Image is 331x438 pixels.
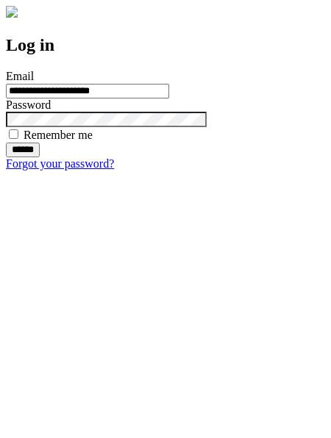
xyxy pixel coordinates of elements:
h2: Log in [6,35,325,55]
img: logo-4e3dc11c47720685a147b03b5a06dd966a58ff35d612b21f08c02c0306f2b779.png [6,6,18,18]
label: Email [6,70,34,82]
a: Forgot your password? [6,157,114,170]
label: Password [6,98,51,111]
label: Remember me [24,129,93,141]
